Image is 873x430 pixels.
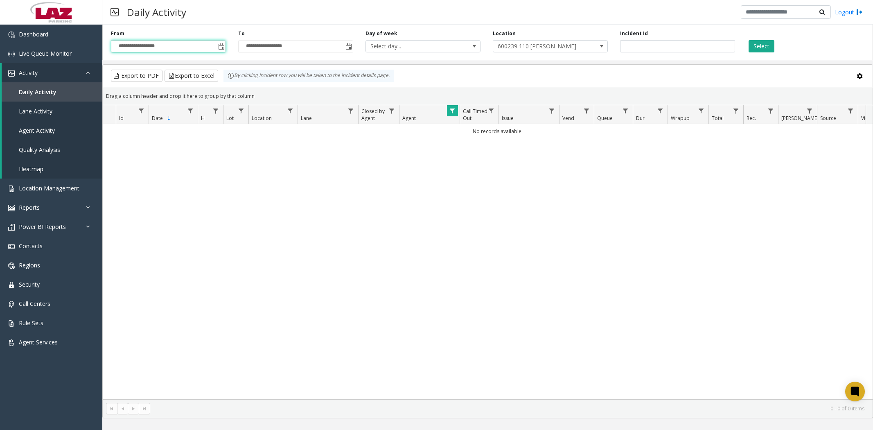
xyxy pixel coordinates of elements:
[119,115,124,122] span: Id
[2,121,102,140] a: Agent Activity
[402,115,416,122] span: Agent
[8,263,15,269] img: 'icon'
[463,108,487,122] span: Call Timed Out
[344,41,353,52] span: Toggle popup
[8,186,15,192] img: 'icon'
[8,224,15,231] img: 'icon'
[696,105,707,116] a: Wrapup Filter Menu
[804,105,815,116] a: Parker Filter Menu
[252,115,272,122] span: Location
[856,8,863,16] img: logout
[620,105,631,116] a: Queue Filter Menu
[19,50,72,57] span: Live Queue Monitor
[486,105,497,116] a: Call Timed Out Filter Menu
[19,319,43,327] span: Rule Sets
[2,63,102,82] a: Activity
[620,30,648,37] label: Incident Id
[597,115,613,122] span: Queue
[712,115,724,122] span: Total
[8,243,15,250] img: 'icon'
[123,2,190,22] h3: Daily Activity
[781,115,819,122] span: [PERSON_NAME]
[365,30,397,37] label: Day of week
[8,320,15,327] img: 'icon'
[345,105,356,116] a: Lane Filter Menu
[8,70,15,77] img: 'icon'
[447,105,458,116] a: Agent Filter Menu
[19,300,50,308] span: Call Centers
[19,242,43,250] span: Contacts
[8,51,15,57] img: 'icon'
[165,70,218,82] button: Export to Excel
[8,301,15,308] img: 'icon'
[103,89,873,103] div: Drag a column header and drop it here to group by that column
[731,105,742,116] a: Total Filter Menu
[493,30,516,37] label: Location
[19,165,43,173] span: Heatmap
[8,32,15,38] img: 'icon'
[820,115,836,122] span: Source
[201,115,205,122] span: H
[236,105,247,116] a: Lot Filter Menu
[185,105,196,116] a: Date Filter Menu
[386,105,397,116] a: Closed by Agent Filter Menu
[103,105,873,399] div: Data table
[217,41,226,52] span: Toggle popup
[238,30,245,37] label: To
[671,115,690,122] span: Wrapup
[19,281,40,288] span: Security
[226,115,234,122] span: Lot
[228,72,234,79] img: infoIcon.svg
[210,105,221,116] a: H Filter Menu
[285,105,296,116] a: Location Filter Menu
[581,105,592,116] a: Vend Filter Menu
[19,261,40,269] span: Regions
[19,146,60,154] span: Quality Analysis
[19,338,58,346] span: Agent Services
[111,2,119,22] img: pageIcon
[19,88,56,96] span: Daily Activity
[835,8,863,16] a: Logout
[19,184,79,192] span: Location Management
[223,70,394,82] div: By clicking Incident row you will be taken to the incident details page.
[111,70,162,82] button: Export to PDF
[2,82,102,102] a: Daily Activity
[845,105,856,116] a: Source Filter Menu
[8,282,15,288] img: 'icon'
[502,115,514,122] span: Issue
[546,105,557,116] a: Issue Filter Menu
[2,140,102,159] a: Quality Analysis
[655,105,666,116] a: Dur Filter Menu
[19,30,48,38] span: Dashboard
[155,405,864,412] kendo-pager-info: 0 - 0 of 0 items
[136,105,147,116] a: Id Filter Menu
[361,108,385,122] span: Closed by Agent
[493,41,584,52] span: 600239 110 [PERSON_NAME]
[636,115,645,122] span: Dur
[366,41,457,52] span: Select day...
[152,115,163,122] span: Date
[19,223,66,231] span: Power BI Reports
[8,339,15,346] img: 'icon'
[19,204,40,211] span: Reports
[562,115,574,122] span: Vend
[19,69,38,77] span: Activity
[301,115,312,122] span: Lane
[19,127,55,134] span: Agent Activity
[2,159,102,179] a: Heatmap
[166,115,172,122] span: Sortable
[111,30,124,37] label: From
[749,40,774,52] button: Select
[2,102,102,121] a: Lane Activity
[747,115,756,122] span: Rec.
[8,205,15,211] img: 'icon'
[765,105,776,116] a: Rec. Filter Menu
[19,107,52,115] span: Lane Activity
